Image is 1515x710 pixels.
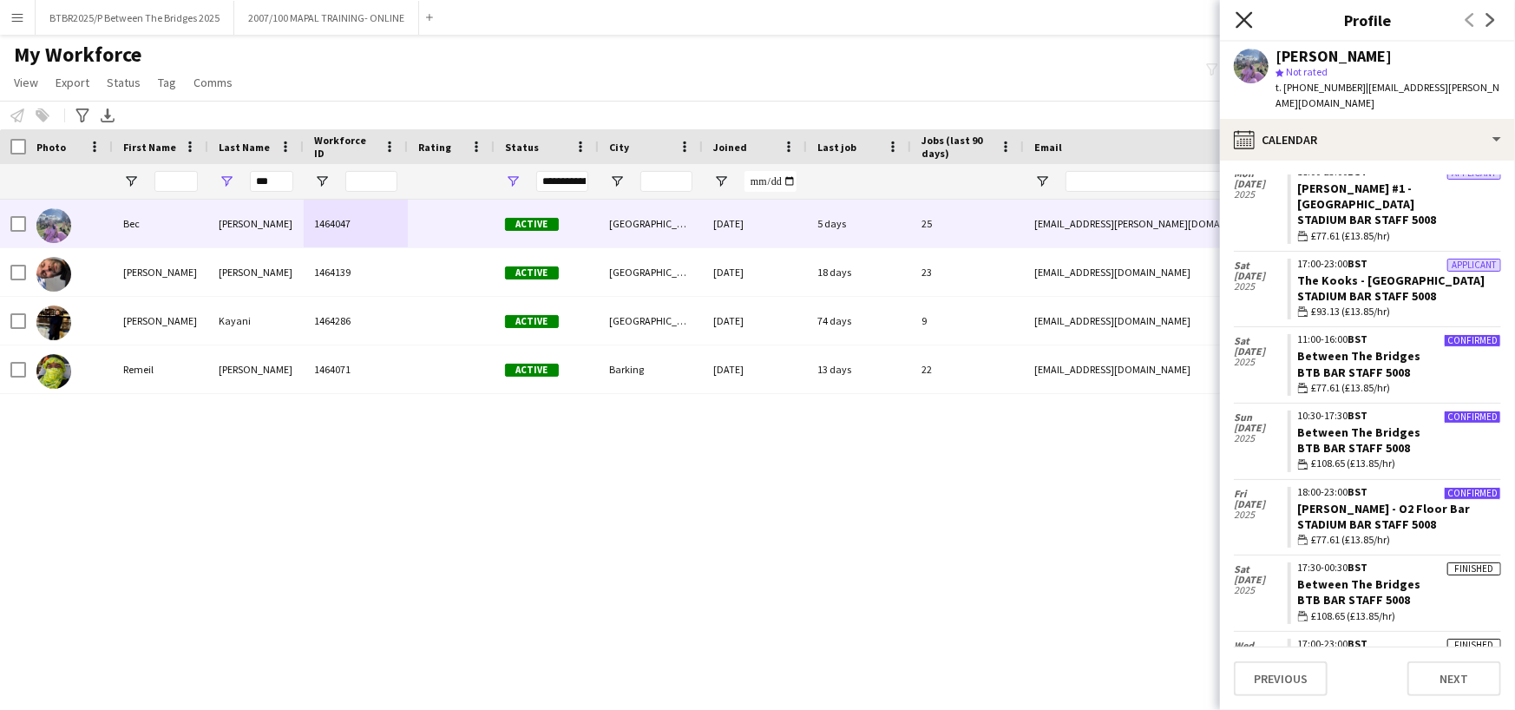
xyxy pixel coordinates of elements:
div: [GEOGRAPHIC_DATA] [599,248,703,296]
div: [EMAIL_ADDRESS][DOMAIN_NAME] [1024,297,1371,345]
span: Not rated [1286,65,1328,78]
div: 1464286 [304,297,408,345]
div: Finished [1447,562,1501,575]
span: t. [PHONE_NUMBER] [1276,81,1366,94]
span: Active [505,364,559,377]
button: Open Filter Menu [219,174,234,189]
span: [DATE] [1234,575,1288,585]
div: [EMAIL_ADDRESS][DOMAIN_NAME] [1024,248,1371,296]
app-action-btn: Advanced filters [72,105,93,126]
span: BST [1348,257,1368,270]
div: Remeil [113,345,208,393]
span: | [EMAIL_ADDRESS][PERSON_NAME][DOMAIN_NAME] [1276,81,1499,109]
span: [DATE] [1234,179,1288,189]
span: Rating [418,141,451,154]
span: Jobs (last 90 days) [921,134,993,160]
div: [PERSON_NAME] [113,297,208,345]
span: Status [107,75,141,90]
div: 17:00-23:00 [1298,639,1501,649]
span: Status [505,141,539,154]
h3: Profile [1220,9,1515,31]
div: 1464139 [304,248,408,296]
span: View [14,75,38,90]
div: Barking [599,345,703,393]
button: Open Filter Menu [609,174,625,189]
a: Status [100,71,148,94]
div: 9 [911,297,1024,345]
span: 2025 [1234,585,1288,595]
img: Muhammad Hamza Kayani [36,306,71,340]
span: Sat [1234,336,1288,346]
a: Export [49,71,96,94]
span: £108.65 (£13.85/hr) [1312,608,1396,624]
input: City Filter Input [640,171,692,192]
div: [PERSON_NAME] [208,248,304,296]
a: The Kooks - [GEOGRAPHIC_DATA] [1298,273,1485,288]
span: BST [1348,485,1368,498]
span: £93.13 (£13.85/hr) [1312,304,1391,319]
div: [PERSON_NAME] [113,248,208,296]
img: Bec Kay [36,208,71,243]
div: 13 days [807,345,911,393]
div: [EMAIL_ADDRESS][PERSON_NAME][DOMAIN_NAME] [1024,200,1371,247]
input: Workforce ID Filter Input [345,171,397,192]
a: Tag [151,71,183,94]
a: Between The Bridges [1298,424,1421,440]
div: [PERSON_NAME] [208,200,304,247]
div: 5 days [807,200,911,247]
a: Comms [187,71,239,94]
span: BST [1348,561,1368,574]
span: Active [505,218,559,231]
div: [DATE] [703,345,807,393]
span: Last job [817,141,856,154]
span: [DATE] [1234,499,1288,509]
span: Sat [1234,260,1288,271]
div: Applicant [1447,259,1501,272]
button: Next [1407,661,1501,696]
div: 25 [911,200,1024,247]
span: [DATE] [1234,346,1288,357]
span: Tag [158,75,176,90]
span: £77.61 (£13.85/hr) [1312,228,1391,244]
span: Email [1034,141,1062,154]
div: Confirmed [1444,334,1501,347]
span: City [609,141,629,154]
span: My Workforce [14,42,141,68]
div: Calendar [1220,119,1515,161]
div: 17:30-00:30 [1298,562,1501,573]
span: Workforce ID [314,134,377,160]
span: Joined [713,141,747,154]
span: 2025 [1234,357,1288,367]
span: £77.61 (£13.85/hr) [1312,532,1391,548]
span: Sun [1234,412,1288,423]
div: [PERSON_NAME] [1276,49,1392,64]
a: [PERSON_NAME] #1 - [GEOGRAPHIC_DATA] [1298,181,1415,212]
button: Previous [1234,661,1328,696]
div: 11:00-16:00 [1298,334,1501,345]
span: Active [505,315,559,328]
div: 18 days [807,248,911,296]
button: Open Filter Menu [314,174,330,189]
div: Bec [113,200,208,247]
span: Export [56,75,89,90]
button: Open Filter Menu [1034,174,1050,189]
div: 74 days [807,297,911,345]
button: Open Filter Menu [713,174,729,189]
div: [EMAIL_ADDRESS][DOMAIN_NAME] [1024,345,1371,393]
a: [PERSON_NAME] - O2 Floor Bar [1298,501,1471,516]
div: [DATE] [703,248,807,296]
span: Sat [1234,564,1288,575]
button: Open Filter Menu [123,174,139,189]
div: [PERSON_NAME] [208,345,304,393]
div: Stadium Bar Staff 5008 [1298,516,1501,532]
div: 1464047 [304,200,408,247]
span: 2025 [1234,189,1288,200]
div: [DATE] [703,200,807,247]
span: Photo [36,141,66,154]
input: First Name Filter Input [154,171,198,192]
span: Mon [1234,168,1288,179]
a: Between The Bridges [1298,576,1421,592]
span: BST [1348,637,1368,650]
app-action-btn: Export XLSX [97,105,118,126]
span: BST [1348,409,1368,422]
